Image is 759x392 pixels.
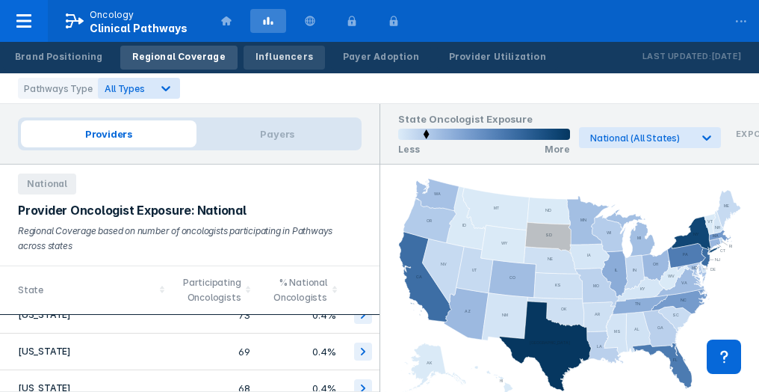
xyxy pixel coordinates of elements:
[18,224,362,254] div: Regional Coverage based on number of oncologists participating in Pathways across states
[398,113,570,129] h1: State Oncologist Exposure
[196,120,359,147] span: Payers
[173,297,258,334] td: 73
[267,275,326,305] div: % National Oncologists
[449,50,546,64] div: Provider Utilization
[726,2,756,34] div: ...
[258,297,344,334] td: 0.4%
[331,46,431,70] a: Payer Adoption
[255,50,313,64] div: Influencers
[182,275,241,305] div: Participating Oncologists
[18,78,98,99] div: Pathways Type
[15,50,102,64] div: Brand Positioning
[711,49,741,64] p: [DATE]
[244,46,325,70] a: Influencers
[18,203,362,218] div: Provider Oncologist Exposure: National
[437,46,558,70] a: Provider Utilization
[90,8,134,22] p: Oncology
[545,144,570,155] p: More
[3,46,114,70] a: Brand Positioning
[21,120,196,147] span: Providers
[398,144,420,155] p: Less
[18,174,76,195] span: National
[105,83,144,94] span: All Types
[18,283,155,298] div: State
[707,340,741,374] div: Contact Support
[173,334,258,370] td: 69
[90,22,188,34] span: Clinical Pathways
[120,46,237,70] a: Regional Coverage
[642,49,711,64] p: Last Updated:
[132,50,225,64] div: Regional Coverage
[590,132,691,144] div: National (All States)
[258,334,344,370] td: 0.4%
[343,50,419,64] div: Payer Adoption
